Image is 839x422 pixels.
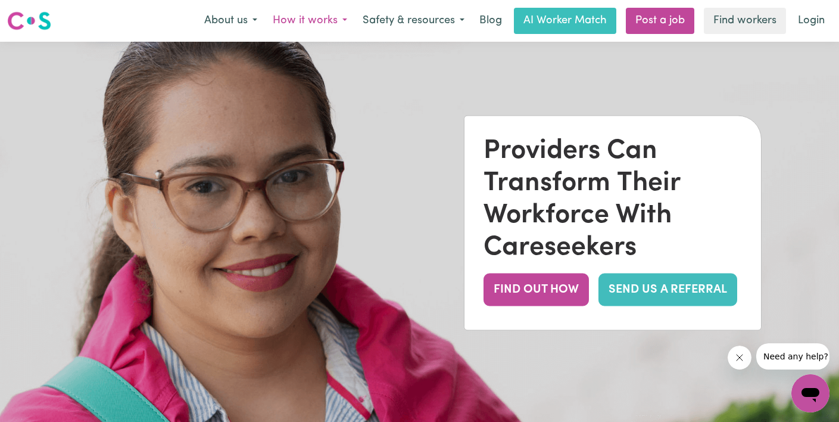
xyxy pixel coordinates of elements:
[598,274,737,306] a: SEND US A REFERRAL
[484,135,742,264] div: Providers Can Transform Their Workforce With Careseekers
[197,8,265,33] button: About us
[484,274,589,306] button: FIND OUT HOW
[756,343,829,370] iframe: Message from company
[265,8,355,33] button: How it works
[355,8,472,33] button: Safety & resources
[728,346,751,370] iframe: Close message
[791,374,829,412] iframe: Button to launch messaging window
[626,8,694,34] a: Post a job
[7,10,51,32] img: Careseekers logo
[704,8,786,34] a: Find workers
[791,8,832,34] a: Login
[472,8,509,34] a: Blog
[514,8,616,34] a: AI Worker Match
[7,7,51,35] a: Careseekers logo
